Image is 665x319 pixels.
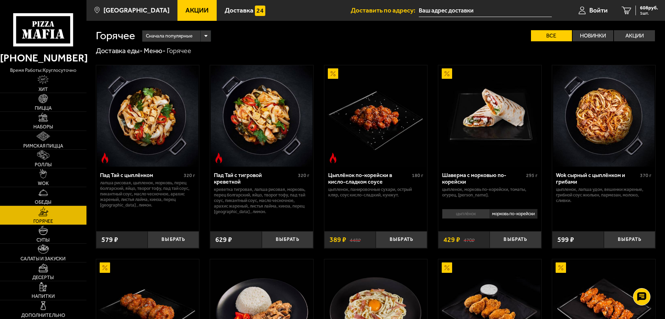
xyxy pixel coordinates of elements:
[640,11,658,15] span: 1 шт.
[438,207,541,226] div: 0
[100,153,110,163] img: Острое блюдо
[442,187,538,198] p: цыпленок, морковь по-корейски, томаты, огурец, [PERSON_NAME].
[100,262,110,273] img: Акционный
[211,65,312,167] img: Пад Тай с тигровой креветкой
[35,200,51,205] span: Обеды
[573,30,614,41] label: Новинки
[225,7,253,14] span: Доставка
[526,173,538,178] span: 295 г
[33,125,53,129] span: Наборы
[442,262,452,273] img: Акционный
[443,236,460,243] span: 429 ₽
[148,231,199,248] button: Выбрать
[103,7,169,14] span: [GEOGRAPHIC_DATA]
[262,231,313,248] button: Выбрать
[328,187,424,198] p: цыпленок, панировочные сухари, острый кляр, Соус кисло-сладкий, кунжут.
[97,65,198,167] img: Пад Тай с цыплёнком
[552,65,655,167] a: Wok сырный с цыплёнком и грибами
[255,6,265,16] img: 15daf4d41897b9f0e9f617042186c801.svg
[184,173,195,178] span: 320 г
[438,65,541,167] a: АкционныйШаверма с морковью по-корейски
[298,173,309,178] span: 320 г
[144,47,166,55] a: Меню-
[96,65,199,167] a: Острое блюдоПад Тай с цыплёнком
[214,172,296,185] div: Пад Тай с тигровой креветкой
[614,30,655,41] label: Акции
[214,187,309,215] p: креветка тигровая, лапша рисовая, морковь, перец болгарский, яйцо, творог тофу, пад тай соус, пик...
[442,209,490,219] li: цыплёнок
[21,313,65,318] span: Дополнительно
[167,47,191,56] div: Горячее
[324,65,427,167] a: АкционныйОстрое блюдоЦыплёнок по-корейски в кисло-сладком соусе
[490,231,541,248] button: Выбрать
[96,47,143,55] a: Доставка еды-
[556,172,638,185] div: Wok сырный с цыплёнком и грибами
[20,257,66,261] span: Салаты и закуски
[35,162,52,167] span: Роллы
[215,236,232,243] span: 629 ₽
[553,65,655,167] img: Wok сырный с цыплёнком и грибами
[640,173,651,178] span: 370 г
[412,173,423,178] span: 180 г
[442,68,452,79] img: Акционный
[351,7,419,14] span: Доставить по адресу:
[101,236,118,243] span: 579 ₽
[442,172,524,185] div: Шаверма с морковью по-корейски
[490,209,538,219] li: морковь по-корейски
[328,68,338,79] img: Акционный
[146,30,192,43] span: Сначала популярные
[32,275,54,280] span: Десерты
[38,181,49,186] span: WOK
[325,65,426,167] img: Цыплёнок по-корейски в кисло-сладком соусе
[23,144,63,149] span: Римская пицца
[556,262,566,273] img: Акционный
[214,153,224,163] img: Острое блюдо
[604,231,655,248] button: Выбрать
[328,172,410,185] div: Цыплёнок по-корейски в кисло-сладком соусе
[32,294,55,299] span: Напитки
[640,6,658,10] span: 608 руб.
[328,153,338,163] img: Острое блюдо
[439,65,540,167] img: Шаверма с морковью по-корейски
[185,7,209,14] span: Акции
[36,238,50,243] span: Супы
[464,236,475,243] s: 470 ₽
[589,7,608,14] span: Войти
[531,30,572,41] label: Все
[376,231,427,248] button: Выбрать
[557,236,574,243] span: 599 ₽
[35,106,52,111] span: Пицца
[350,236,361,243] s: 448 ₽
[419,4,552,17] input: Ваш адрес доставки
[39,87,48,92] span: Хит
[100,180,196,208] p: лапша рисовая, цыпленок, морковь, перец болгарский, яйцо, творог тофу, пад тай соус, пикантный со...
[210,65,313,167] a: Острое блюдоПад Тай с тигровой креветкой
[96,30,135,41] h1: Горячее
[33,219,53,224] span: Горячее
[100,172,182,178] div: Пад Тай с цыплёнком
[330,236,346,243] span: 389 ₽
[556,187,651,203] p: цыпленок, лапша удон, вешенки жареные, грибной соус Жюльен, пармезан, молоко, сливки.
